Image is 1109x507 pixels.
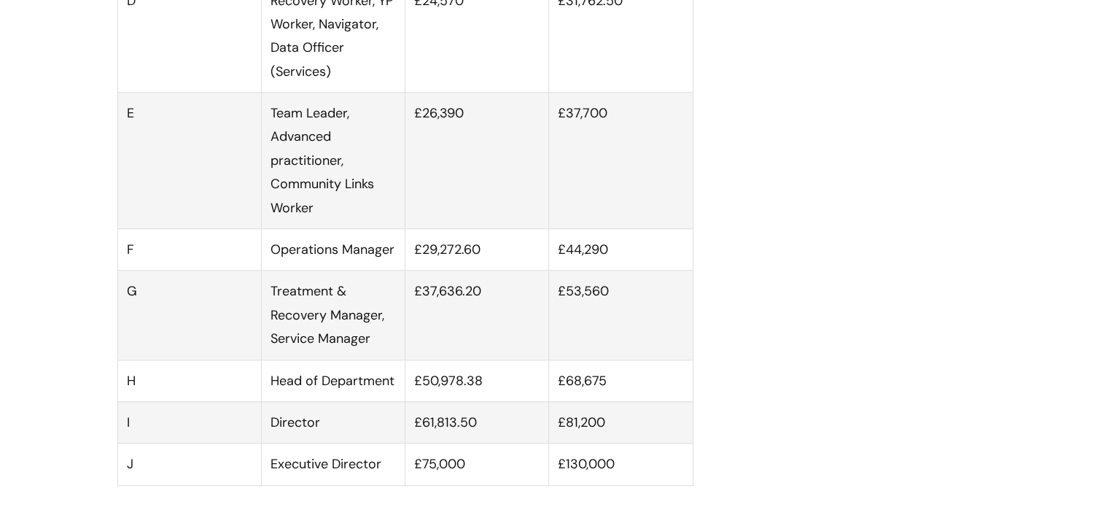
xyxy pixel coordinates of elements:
[117,93,261,229] td: E
[405,229,549,271] td: £29,272.60
[261,271,405,360] td: Treatment & Recovery Manager, Service Manager
[549,401,693,443] td: £81,200
[549,271,693,360] td: £53,560
[117,401,261,443] td: I
[405,401,549,443] td: £61,813.50
[261,401,405,443] td: Director
[405,93,549,229] td: £26,390
[261,360,405,401] td: Head of Department
[405,444,549,485] td: £75,000
[117,360,261,401] td: H
[117,271,261,360] td: G
[405,360,549,401] td: £50,978.38
[261,229,405,271] td: Operations Manager
[117,444,261,485] td: J
[549,93,693,229] td: £37,700
[261,444,405,485] td: Executive Director
[405,271,549,360] td: £37,636.20
[549,229,693,271] td: £44,290
[549,444,693,485] td: £130,000
[261,93,405,229] td: Team Leader, Advanced practitioner, Community Links Worker
[117,229,261,271] td: F
[549,360,693,401] td: £68,675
